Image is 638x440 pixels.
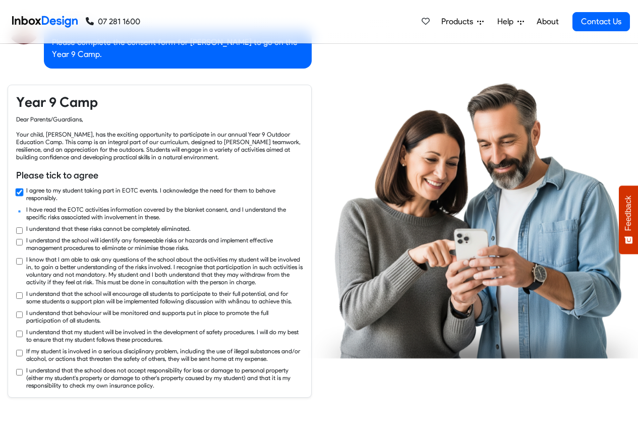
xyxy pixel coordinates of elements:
[44,28,312,69] div: Please complete the consent form for [PERSON_NAME] to go on the Year 9 Camp.
[26,366,303,389] label: I understand that the school does not accept responsibility for loss or damage to personal proper...
[437,12,488,32] a: Products
[493,12,528,32] a: Help
[26,309,303,324] label: I understand that behaviour will be monitored and supports put in place to promote the full parti...
[26,256,303,286] label: I know that I am able to ask any questions of the school about the activities my student will be ...
[572,12,630,31] a: Contact Us
[497,16,517,28] span: Help
[26,328,303,343] label: I understand that my student will be involved in the development of safety procedures. I will do ...
[441,16,477,28] span: Products
[16,169,303,182] h6: Please tick to agree
[26,225,191,232] label: I understand that these risks cannot be completely eliminated.
[619,185,638,254] button: Feedback - Show survey
[624,196,633,231] span: Feedback
[16,115,303,161] div: Dear Parents/Guardians, Your child, [PERSON_NAME], has the exciting opportunity to participate in...
[16,93,303,111] h4: Year 9 Camp
[26,206,303,221] label: I have read the EOTC activities information covered by the blanket consent, and I understand the ...
[26,236,303,252] label: I understand the school will identify any foreseeable risks or hazards and implement effective ma...
[26,290,303,305] label: I understand that the school will encourage all students to participate to their full potential, ...
[86,16,140,28] a: 07 281 1600
[26,347,303,362] label: If my student is involved in a serious disciplinary problem, including the use of illegal substan...
[26,186,303,202] label: I agree to my student taking part in EOTC events. I acknowledge the need for them to behave respo...
[534,12,561,32] a: About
